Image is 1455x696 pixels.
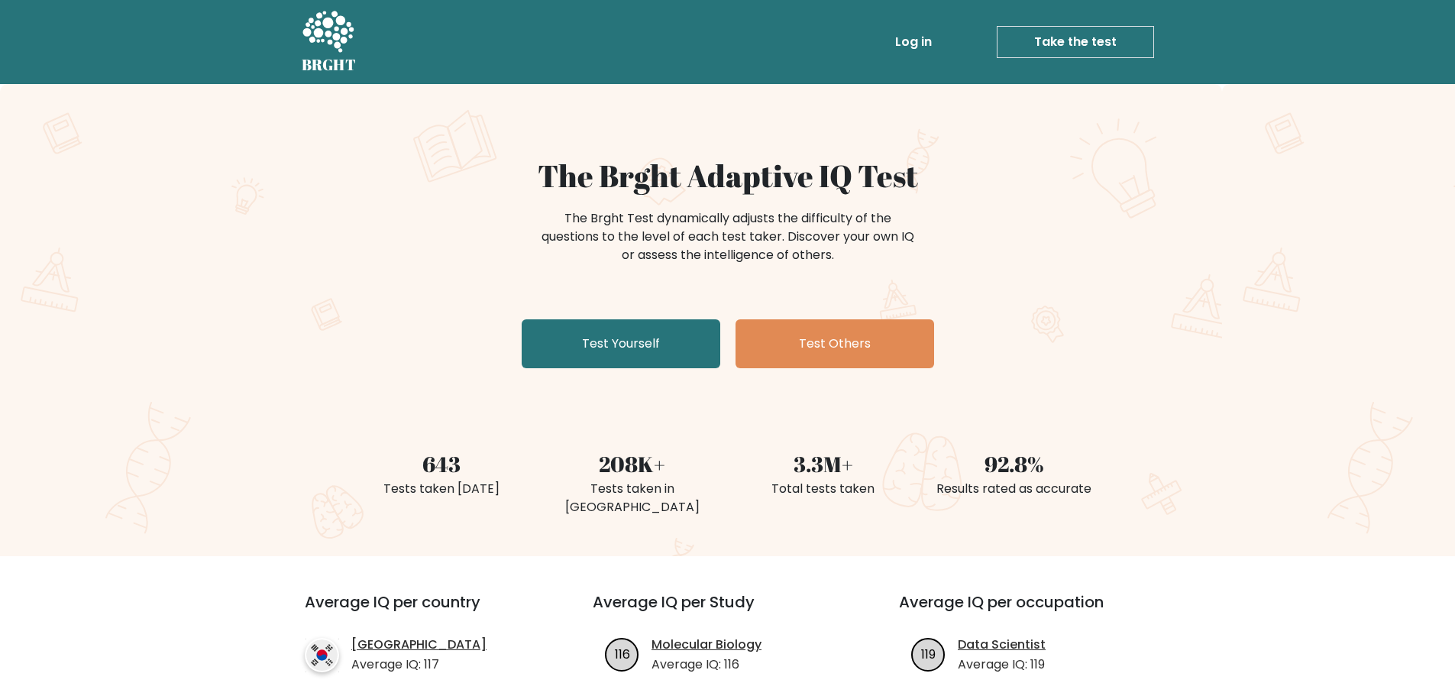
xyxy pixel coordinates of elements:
[302,6,357,78] a: BRGHT
[958,656,1046,674] p: Average IQ: 119
[615,645,630,662] text: 116
[958,636,1046,654] a: Data Scientist
[355,480,528,498] div: Tests taken [DATE]
[546,448,719,480] div: 208K+
[899,593,1169,630] h3: Average IQ per occupation
[928,448,1101,480] div: 92.8%
[351,656,487,674] p: Average IQ: 117
[351,636,487,654] a: [GEOGRAPHIC_DATA]
[522,319,720,368] a: Test Yourself
[537,209,919,264] div: The Brght Test dynamically adjusts the difficulty of the questions to the level of each test take...
[305,593,538,630] h3: Average IQ per country
[302,56,357,74] h5: BRGHT
[997,26,1154,58] a: Take the test
[652,656,761,674] p: Average IQ: 116
[355,448,528,480] div: 643
[736,319,934,368] a: Test Others
[546,480,719,516] div: Tests taken in [GEOGRAPHIC_DATA]
[355,157,1101,194] h1: The Brght Adaptive IQ Test
[737,480,910,498] div: Total tests taken
[889,27,938,57] a: Log in
[737,448,910,480] div: 3.3M+
[593,593,862,630] h3: Average IQ per Study
[305,638,339,672] img: country
[652,636,761,654] a: Molecular Biology
[921,645,936,662] text: 119
[928,480,1101,498] div: Results rated as accurate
